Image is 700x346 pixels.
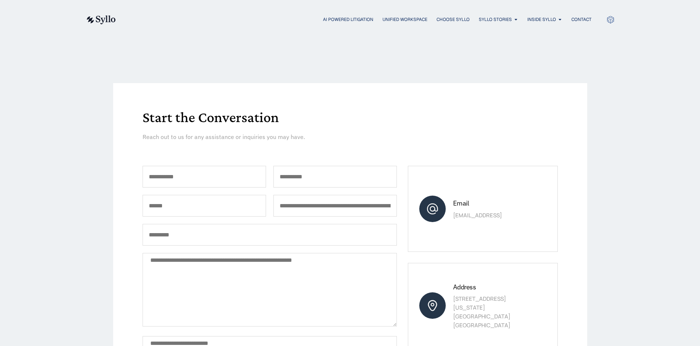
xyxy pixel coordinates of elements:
h1: Start the Conversation [143,110,558,125]
p: [STREET_ADDRESS] [US_STATE][GEOGRAPHIC_DATA] [GEOGRAPHIC_DATA] [453,295,534,330]
a: Contact [571,16,592,23]
span: Address [453,283,476,291]
img: syllo [86,15,116,24]
a: Choose Syllo [437,16,470,23]
p: [EMAIL_ADDRESS] [453,211,534,220]
a: Syllo Stories [479,16,512,23]
a: Unified Workspace [383,16,427,23]
a: Inside Syllo [527,16,556,23]
div: Menu Toggle [130,16,592,23]
a: AI Powered Litigation [323,16,373,23]
span: Email [453,199,469,207]
nav: Menu [130,16,592,23]
p: Reach out to us for any assistance or inquiries you may have. [143,132,410,141]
